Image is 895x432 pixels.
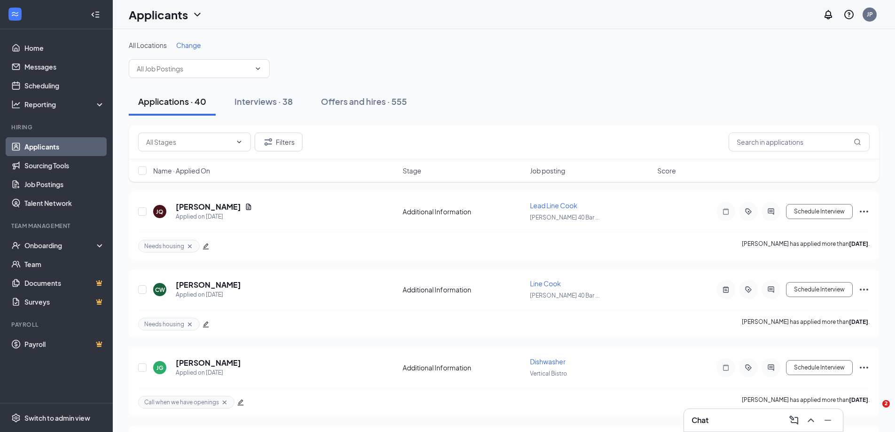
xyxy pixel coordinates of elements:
[720,286,732,293] svg: ActiveNote
[403,166,421,175] span: Stage
[11,321,103,329] div: Payroll
[176,368,241,377] div: Applied on [DATE]
[858,362,870,373] svg: Ellipses
[153,166,210,175] span: Name · Applied On
[176,202,241,212] h5: [PERSON_NAME]
[144,398,219,406] span: Call when we have openings
[91,10,100,19] svg: Collapse
[803,413,818,428] button: ChevronUp
[234,95,293,107] div: Interviews · 38
[192,9,203,20] svg: ChevronDown
[743,364,754,371] svg: ActiveTag
[24,413,90,423] div: Switch to admin view
[24,241,97,250] div: Onboarding
[530,166,565,175] span: Job posting
[657,166,676,175] span: Score
[729,133,870,151] input: Search in applications
[530,279,561,288] span: Line Cook
[743,208,754,215] svg: ActiveTag
[144,320,184,328] span: Needs housing
[176,212,252,221] div: Applied on [DATE]
[24,175,105,194] a: Job Postings
[742,396,870,408] p: [PERSON_NAME] has applied more than .
[530,370,567,377] span: Vertical Bistro
[867,10,873,18] div: JP
[186,243,194,250] svg: Cross
[24,292,105,311] a: SurveysCrown
[156,364,163,372] div: JG
[24,76,105,95] a: Scheduling
[146,137,232,147] input: All Stages
[24,57,105,76] a: Messages
[254,65,262,72] svg: ChevronDown
[765,208,777,215] svg: ActiveChat
[530,357,566,366] span: Dishwasher
[858,284,870,295] svg: Ellipses
[765,364,777,371] svg: ActiveChat
[186,321,194,328] svg: Cross
[823,9,834,20] svg: Notifications
[786,282,853,297] button: Schedule Interview
[24,100,105,109] div: Reporting
[11,222,103,230] div: Team Management
[849,240,868,247] b: [DATE]
[176,41,201,49] span: Change
[820,413,835,428] button: Minimize
[237,399,244,406] span: edit
[156,208,163,216] div: JQ
[720,364,732,371] svg: Note
[11,123,103,131] div: Hiring
[10,9,20,19] svg: WorkstreamLogo
[176,290,241,299] div: Applied on [DATE]
[144,242,184,250] span: Needs housing
[129,41,167,49] span: All Locations
[786,204,853,219] button: Schedule Interview
[530,292,599,299] span: [PERSON_NAME] 40 Bar ...
[24,274,105,292] a: DocumentsCrown
[24,137,105,156] a: Applicants
[24,39,105,57] a: Home
[403,207,524,216] div: Additional Information
[24,194,105,212] a: Talent Network
[176,358,241,368] h5: [PERSON_NAME]
[822,415,833,426] svg: Minimize
[765,286,777,293] svg: ActiveChat
[11,241,21,250] svg: UserCheck
[11,100,21,109] svg: Analysis
[805,415,817,426] svg: ChevronUp
[530,214,599,221] span: [PERSON_NAME] 40 Bar ...
[235,138,243,146] svg: ChevronDown
[255,133,303,151] button: Filter Filters
[245,203,252,211] svg: Document
[858,206,870,217] svg: Ellipses
[403,363,524,372] div: Additional Information
[692,415,708,425] h3: Chat
[743,286,754,293] svg: ActiveTag
[742,240,870,252] p: [PERSON_NAME] has applied more than .
[854,138,861,146] svg: MagnifyingGlass
[403,285,524,294] div: Additional Information
[321,95,407,107] div: Offers and hires · 555
[155,286,165,294] div: CW
[788,415,800,426] svg: ComposeMessage
[786,413,802,428] button: ComposeMessage
[24,335,105,353] a: PayrollCrown
[720,208,732,215] svg: Note
[202,321,209,328] span: edit
[786,360,853,375] button: Schedule Interview
[742,318,870,330] p: [PERSON_NAME] has applied more than .
[530,201,577,210] span: Lead Line Cook
[129,7,188,23] h1: Applicants
[263,136,274,148] svg: Filter
[849,318,868,325] b: [DATE]
[863,400,886,423] iframe: Intercom live chat
[137,63,250,74] input: All Job Postings
[882,400,890,408] span: 2
[176,280,241,290] h5: [PERSON_NAME]
[24,255,105,274] a: Team
[849,396,868,403] b: [DATE]
[221,399,228,406] svg: Cross
[24,156,105,175] a: Sourcing Tools
[202,243,209,250] span: edit
[11,413,21,423] svg: Settings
